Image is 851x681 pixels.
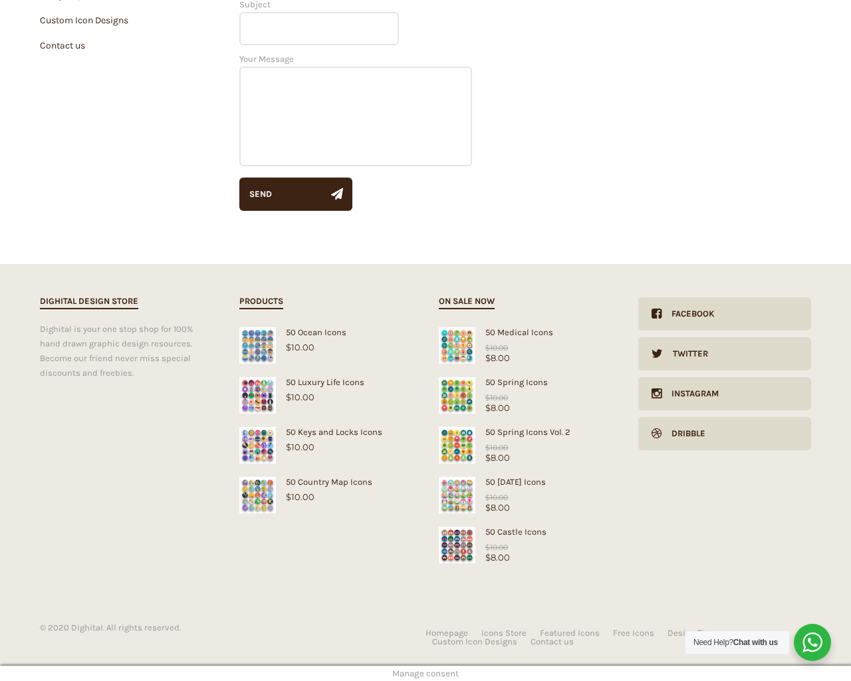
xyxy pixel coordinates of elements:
a: Free Icons [613,628,654,637]
a: Custom Icon Designs [432,637,517,646]
a: 50 Luxury Life Icons$10.00 [239,377,412,402]
strong: Chat with us [733,638,778,647]
bdi: 10.00 [286,392,314,402]
a: Dribble [638,417,811,450]
a: Spring Icons50 Spring Icons Vol. 2$8.00 [439,427,612,463]
span: $ [485,452,491,463]
a: Homepage [425,628,468,637]
a: Spring Icons50 Spring Icons$8.00 [439,377,612,413]
span: $ [286,491,291,502]
h2: Dighital Design Store [40,294,138,309]
span: $ [286,392,291,402]
img: Castle Icons [439,527,475,563]
a: Contact us [40,40,85,51]
a: Custom Icon Designs [40,15,128,26]
a: Medical Icons50 Medical Icons$8.00 [439,327,612,363]
h2: Products [239,294,283,309]
div: 50 Luxury Life Icons [239,377,412,387]
div: 50 Keys and Locks Icons [239,427,412,437]
img: Medical Icons [439,327,475,364]
span: $ [485,343,490,352]
span: $ [485,493,490,502]
div: Dighital is your one stop shop for 100% hand drawn graphic design resources. Become our friend ne... [40,322,213,380]
bdi: 10.00 [286,342,314,352]
bdi: 10.00 [286,442,314,452]
bdi: 8.00 [485,352,510,363]
div: 50 Spring Icons [439,377,612,387]
bdi: 10.00 [485,493,508,502]
div: 50 [DATE] Icons [439,477,612,487]
span: $ [485,402,491,413]
bdi: 10.00 [485,343,508,352]
span: $ [485,552,491,563]
input: Subject [239,12,399,45]
a: 50 Keys and Locks Icons$10.00 [239,427,412,452]
div: 50 Medical Icons [439,327,612,337]
span: $ [286,342,291,352]
bdi: 10.00 [485,543,508,552]
img: Easter Icons [439,477,475,513]
textarea: Your Message [239,67,472,166]
a: Instagram [638,377,811,410]
bdi: 10.00 [485,393,508,402]
a: Design Tips [668,628,715,637]
bdi: 8.00 [485,402,510,413]
a: Contact us [531,637,574,646]
div: 50 Country Map Icons [239,477,412,487]
a: Icons Store [481,628,527,637]
span: $ [286,442,291,452]
div: 50 Ocean Icons [239,327,412,337]
span: $ [485,352,491,363]
a: Easter Icons50 [DATE] Icons$8.00 [439,477,612,513]
a: Facebook [638,297,811,331]
div: © 2020 Dighital. All rights reserved. [40,623,425,632]
div: Twitter [663,337,708,370]
span: $ [485,443,490,452]
div: Facebook [662,297,715,331]
img: Spring Icons [439,427,475,464]
div: 50 Castle Icons [439,527,612,537]
span: $ [485,502,491,513]
h2: On sale now [439,294,495,309]
span: Manage consent [392,668,459,678]
div: 50 Spring Icons Vol. 2 [439,427,612,437]
span: Need Help? [693,638,778,647]
bdi: 10.00 [286,491,314,502]
button: Send [239,178,352,211]
span: $ [485,393,490,402]
img: Spring Icons [439,377,475,414]
label: Your Message [239,54,472,175]
bdi: 8.00 [485,552,510,563]
bdi: 8.00 [485,502,510,513]
bdi: 8.00 [485,452,510,463]
a: Castle Icons50 Castle Icons$8.00 [439,527,612,563]
div: Dribble [662,417,705,450]
div: Instagram [662,377,719,410]
a: 50 Ocean Icons$10.00 [239,327,412,352]
a: Twitter [638,337,811,370]
a: 50 Country Map Icons$10.00 [239,477,412,502]
div: Send [249,178,272,211]
span: $ [485,543,490,552]
a: Featured Icons [540,628,600,637]
bdi: 10.00 [485,443,508,452]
